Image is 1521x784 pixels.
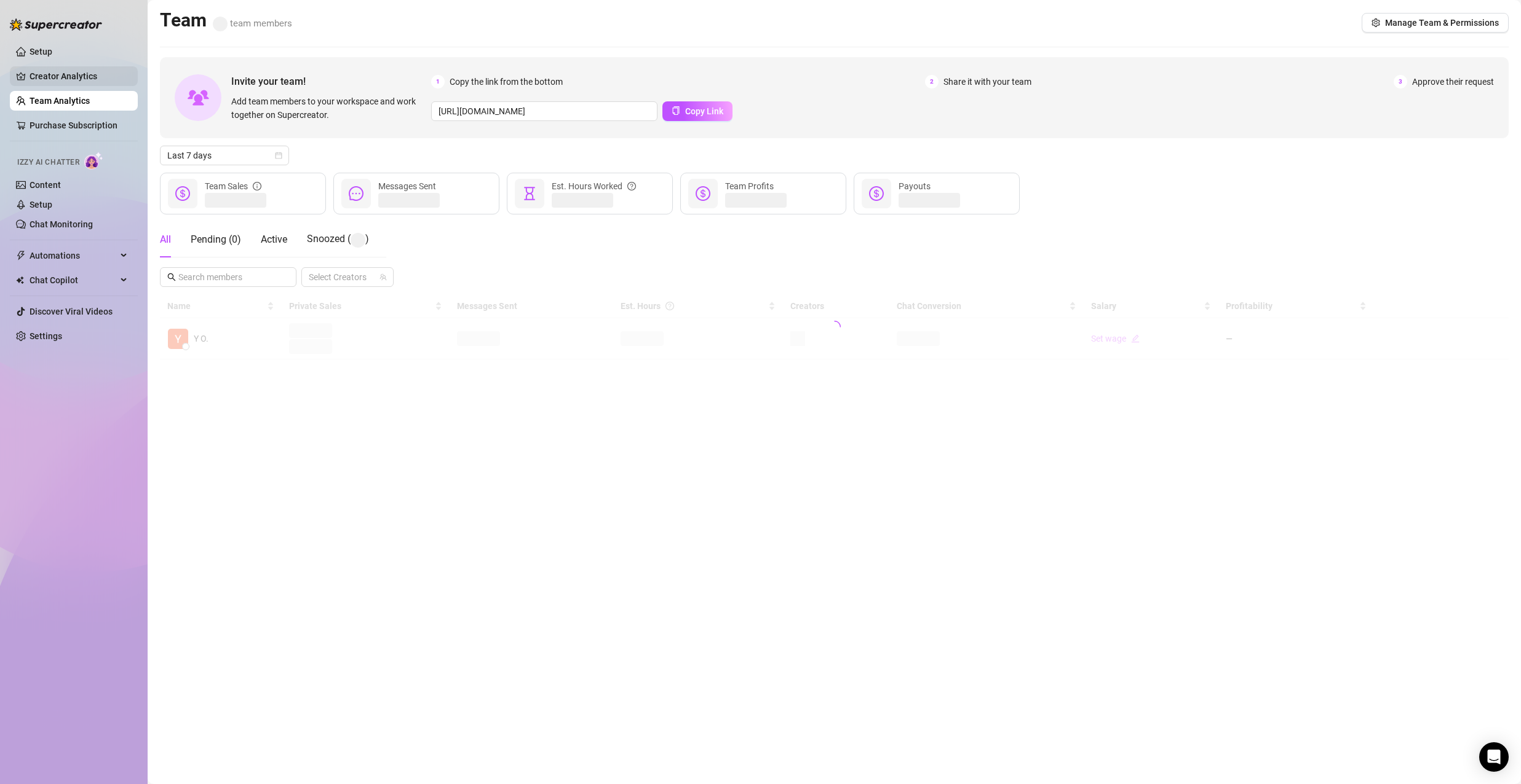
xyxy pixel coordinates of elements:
a: Content [30,180,61,190]
a: Purchase Subscription [30,120,117,130]
span: Messages Sent [378,181,436,191]
span: Snoozed ( ) [307,233,369,245]
span: setting [1372,18,1380,27]
span: question-circle [627,179,636,193]
h2: Team [160,9,292,32]
span: Manage Team & Permissions [1385,18,1499,28]
a: Team Analytics [30,96,90,106]
span: copy [672,106,680,115]
span: Share it with your team [943,75,1031,88]
div: Est. Hours Worked [552,179,636,193]
a: Settings [30,331,62,341]
button: Manage Team & Permissions [1362,13,1509,33]
span: 1 [431,75,445,88]
a: Chat Monitoring [30,219,93,229]
span: team [379,273,387,281]
div: Pending ( 0 ) [191,232,241,247]
span: Automations [30,246,117,265]
input: Search members [178,270,279,284]
span: team members [213,18,292,29]
span: message [349,186,363,201]
span: Izzy AI Chatter [17,157,79,168]
span: dollar-circle [696,186,710,201]
img: Chat Copilot [16,276,24,284]
a: Creator Analytics [30,66,128,86]
span: hourglass [522,186,537,201]
span: Active [261,233,287,245]
span: Copy the link from the bottom [450,75,563,88]
img: logo-BBDzfeDw.svg [10,18,102,31]
span: search [167,273,176,281]
img: AI Chatter [84,152,103,170]
div: All [160,232,171,247]
span: Payouts [899,181,931,191]
span: Chat Copilot [30,270,117,290]
span: info-circle [253,179,261,193]
span: Last 7 days [167,146,282,165]
div: Open Intercom Messenger [1479,742,1509,772]
a: Setup [30,200,52,210]
span: Invite your team! [231,74,431,89]
span: 2 [925,75,939,88]
span: Team Profits [725,181,774,191]
a: Setup [30,47,52,57]
span: Add team members to your workspace and work together on Supercreator. [231,95,426,122]
button: Copy Link [662,101,733,121]
span: Approve their request [1412,75,1494,88]
span: Copy Link [685,106,723,116]
div: Team Sales [205,179,261,193]
span: 3 [1394,75,1407,88]
a: Discover Viral Videos [30,307,113,316]
span: calendar [275,152,282,159]
span: dollar-circle [175,186,190,201]
span: loading [826,319,842,335]
span: thunderbolt [16,251,26,261]
span: dollar-circle [869,186,884,201]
